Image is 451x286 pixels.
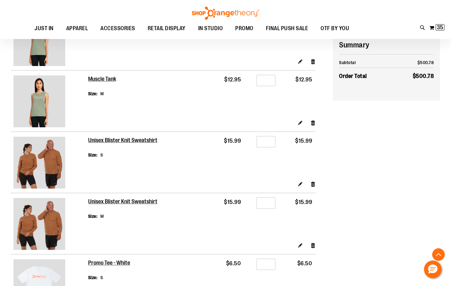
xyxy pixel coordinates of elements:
a: Remove item [310,119,316,126]
span: IN STUDIO [198,21,223,36]
a: Remove item [310,242,316,249]
span: JUST IN [34,21,54,36]
a: Remove item [310,181,316,187]
dt: Size [88,91,98,97]
img: Unisex Blister Knit Sweatshirt [13,137,65,189]
a: JUST IN [28,21,60,36]
a: ACCESSORIES [94,21,141,36]
h2: Summary [339,40,434,50]
dd: M [100,213,104,219]
th: Subtotal [339,58,395,68]
span: $15.99 [224,199,241,205]
button: Back To Top [432,248,445,261]
a: Remove item [310,58,316,65]
dd: S [100,152,103,158]
img: Muscle Tank [13,75,65,127]
span: PROMO [235,21,253,36]
a: Unisex Blister Knit Sweatshirt [88,137,158,144]
span: ACCESSORIES [100,21,135,36]
a: RETAIL DISPLAY [141,21,192,36]
a: FINAL PUSH SALE [260,21,315,36]
img: Muscle Tank [13,14,65,66]
span: $500.78 [417,60,434,65]
dd: M [100,91,104,97]
img: Shop Orangetheory [191,7,260,20]
img: Unisex Blister Knit Sweatshirt [13,198,65,250]
strong: Order Total [339,71,367,80]
a: OTF BY YOU [314,21,355,36]
span: FINAL PUSH SALE [266,21,308,36]
a: Muscle Tank [13,75,86,129]
dd: S [100,274,103,281]
dt: Size [88,274,98,281]
a: PROMO [229,21,260,36]
a: Muscle Tank [88,76,116,83]
a: APPAREL [60,21,94,36]
span: OTF BY YOU [321,21,349,36]
dt: Size [88,213,98,219]
span: $6.50 [226,260,241,267]
span: $15.99 [224,138,241,144]
a: Promo Tee - White [88,260,130,267]
button: Hello, have a question? Let’s chat. [424,261,442,278]
span: $6.50 [297,260,312,267]
a: Muscle Tank [13,14,86,68]
span: $12.95 [224,76,241,83]
span: APPAREL [66,21,88,36]
span: $500.78 [413,73,434,79]
span: $12.95 [295,76,312,83]
a: Unisex Blister Knit Sweatshirt [13,198,86,251]
a: Unisex Blister Knit Sweatshirt [13,137,86,190]
a: IN STUDIO [192,21,229,36]
span: $15.99 [295,138,312,144]
a: Unisex Blister Knit Sweatshirt [88,198,158,205]
span: 35 [437,24,443,30]
span: RETAIL DISPLAY [148,21,186,36]
dt: Size [88,152,98,158]
span: $15.99 [295,199,312,205]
